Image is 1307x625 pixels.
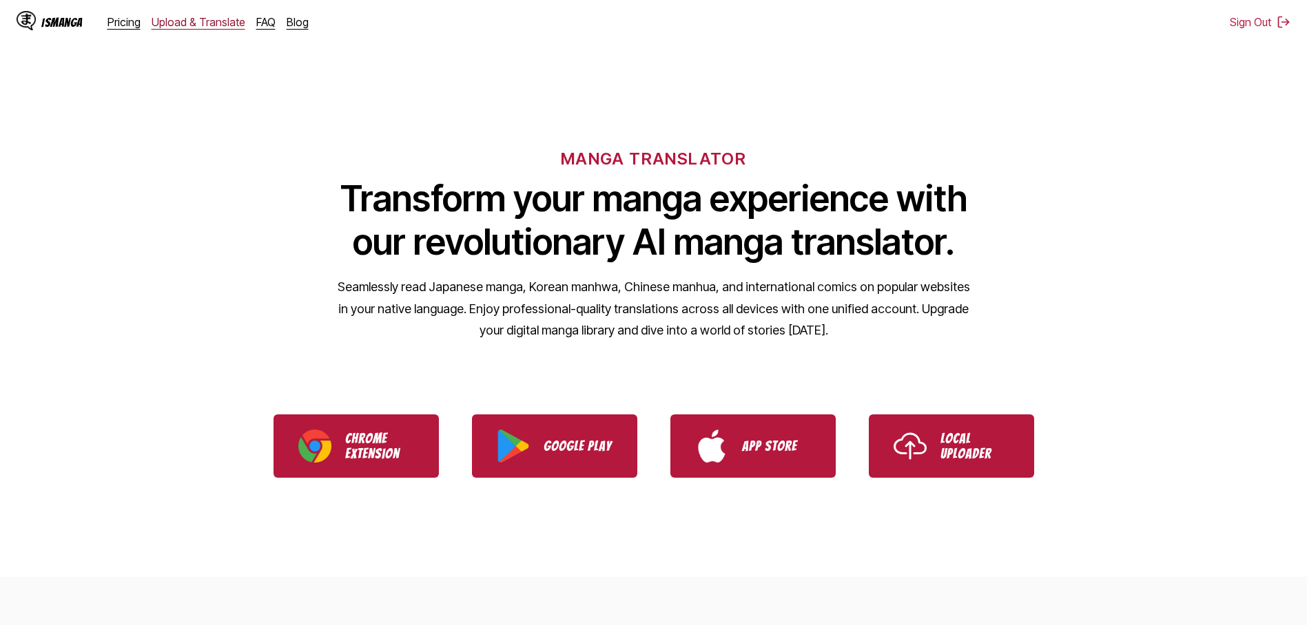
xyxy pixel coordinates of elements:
img: Chrome logo [298,430,331,463]
a: Upload & Translate [152,15,245,29]
p: Local Uploader [940,431,1009,461]
h1: Transform your manga experience with our revolutionary AI manga translator. [337,177,971,264]
p: Google Play [544,438,613,454]
a: Download IsManga from App Store [670,414,836,478]
img: Google Play logo [497,430,530,463]
a: Blog [287,15,309,29]
p: App Store [742,438,811,454]
div: IsManga [41,16,83,29]
button: Sign Out [1230,15,1290,29]
a: Download IsManga from Google Play [472,414,637,478]
p: Chrome Extension [345,431,414,461]
a: FAQ [256,15,276,29]
p: Seamlessly read Japanese manga, Korean manhwa, Chinese manhua, and international comics on popula... [337,276,971,341]
a: Pricing [107,15,141,29]
a: IsManga LogoIsManga [17,11,107,33]
a: Download IsManga Chrome Extension [274,414,439,478]
img: Sign out [1277,15,1290,29]
img: Upload icon [894,430,927,463]
h6: MANGA TRANSLATOR [561,149,746,169]
a: Use IsManga Local Uploader [869,414,1034,478]
img: IsManga Logo [17,11,36,30]
img: App Store logo [695,430,728,463]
